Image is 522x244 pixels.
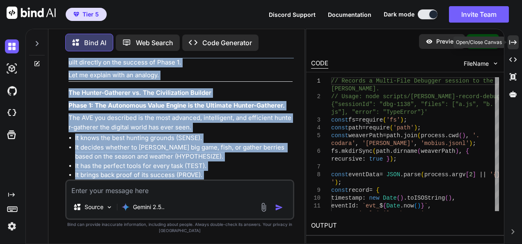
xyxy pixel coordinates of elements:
p: Code Generator [202,38,252,48]
span: Documentation [328,11,371,18]
img: settings [5,219,19,233]
span: , [465,132,469,139]
span: } [386,156,389,162]
div: 11 [311,202,321,210]
p: Bind can provide inaccurate information, including about people. Always double-check its answers.... [65,221,294,234]
span: path [348,124,362,131]
li: It has the perfect tools for every task (TEST). [75,161,293,171]
span: ` [424,203,428,209]
span: mkdirSync [341,148,373,154]
div: CODE [311,59,328,69]
p: Gemini 2.5.. [133,203,165,211]
span: = [379,171,382,178]
span: ( [373,148,376,154]
span: ; [472,140,476,147]
div: 2 [311,93,321,101]
span: = [355,117,359,123]
span: || [479,171,486,178]
span: const [331,117,348,123]
span: ) [390,156,393,162]
div: Open/Close Canvas [453,37,504,48]
li: It decides whether to [PERSON_NAME] big game, fish, or gather berries based on the season and wea... [75,143,293,161]
span: // Records a Multi-File Debugger session to the [331,78,493,84]
span: $ [379,203,382,209]
span: [ [465,171,469,178]
img: premium [73,12,79,17]
span: ( [459,132,462,139]
span: path [376,148,390,154]
div: 1 [311,77,321,85]
span: Dark mode [384,10,414,18]
h2: OUTPUT [306,216,504,235]
button: Invite Team [449,6,509,23]
span: ; [393,156,396,162]
span: weaverPath [348,132,383,139]
img: Gemini 2.5 Pro [121,203,130,211]
span: true [369,156,383,162]
img: chevron down [492,60,499,67]
span: ] [472,171,476,178]
img: Bind AI [7,7,56,19]
span: ( [445,195,448,201]
div: 5 [311,132,321,140]
span: timestamp [331,195,362,201]
span: dirname [393,148,417,154]
span: , [428,203,431,209]
span: ( [417,148,421,154]
span: . [400,203,403,209]
span: . [403,195,407,201]
span: Date [386,203,400,209]
span: , [452,195,455,201]
span: new [369,195,379,201]
span: ) [414,124,417,131]
span: fs [331,148,338,154]
span: FileName [464,60,489,68]
span: join [403,132,417,139]
span: . [400,132,403,139]
span: record [348,187,369,193]
span: process [424,171,449,178]
span: source [331,210,352,217]
span: 'fs' [386,117,400,123]
span: eventData [348,171,380,178]
span: cwd [448,132,458,139]
span: require [366,124,390,131]
div: 4 [311,124,321,132]
span: '{} [490,171,500,178]
span: , [459,148,462,154]
span: ( [414,203,417,209]
span: ) [455,148,458,154]
span: ( [390,124,393,131]
span: const [331,171,348,178]
p: The AVE you described is the most advanced, intelligent, and efficient hunter-gatherer the digita... [69,113,293,132]
span: path [386,132,400,139]
span: , [355,140,359,147]
div: 3 [311,116,321,124]
span: ( [421,171,424,178]
span: 'path' [393,124,414,131]
span: , [424,210,428,217]
span: recursive [331,156,362,162]
div: 7 [311,163,321,171]
span: , [414,140,417,147]
span: { [465,148,469,154]
span: : [362,156,365,162]
span: ) [448,195,451,201]
span: ; [417,124,421,131]
div: 12 [311,210,321,218]
span: ) [400,195,403,201]
span: 'mobius.jsonl' [421,140,469,147]
li: It brings back proof of its success (PROVE). [75,170,293,180]
span: { [376,187,379,193]
span: `evt_ [362,203,379,209]
span: fs [348,117,355,123]
span: weaverPath [421,148,455,154]
p: Bind AI [84,38,106,48]
span: Discord Support [269,11,316,18]
div: 6 [311,147,321,155]
span: } [421,203,424,209]
img: darkAi-studio [5,62,19,76]
h3: The Hunter-Gatherer vs. The Civilization Builder [69,88,293,98]
span: [PERSON_NAME]. [331,85,380,92]
img: githubDark [5,84,19,98]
